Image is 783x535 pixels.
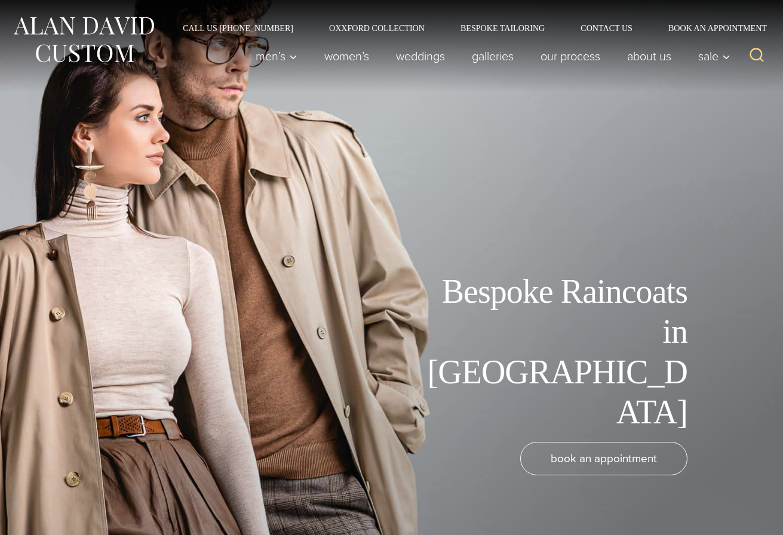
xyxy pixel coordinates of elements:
a: Call Us [PHONE_NUMBER] [165,24,311,32]
a: Galleries [459,44,527,68]
a: Bespoke Tailoring [443,24,563,32]
a: Women’s [311,44,383,68]
img: Alan David Custom [12,13,155,66]
button: View Search Form [742,42,771,70]
a: Our Process [527,44,614,68]
nav: Primary Navigation [242,44,737,68]
span: Sale [698,50,730,62]
a: About Us [614,44,685,68]
a: Contact Us [563,24,650,32]
a: weddings [383,44,459,68]
a: book an appointment [520,442,687,475]
span: Men’s [256,50,297,62]
nav: Secondary Navigation [165,24,771,32]
a: Book an Appointment [650,24,771,32]
span: book an appointment [551,450,657,467]
a: Oxxford Collection [311,24,443,32]
h1: Bespoke Raincoats in [GEOGRAPHIC_DATA] [419,272,687,432]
